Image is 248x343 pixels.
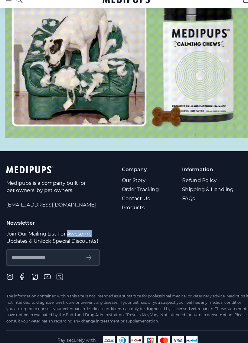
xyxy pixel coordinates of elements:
[232,2,247,16] button: cart
[6,223,242,229] p: Newsletter
[15,1,22,16] button: search
[177,171,228,178] p: Information
[177,180,228,189] a: Refund Policy
[119,180,155,189] a: Our Story
[6,233,97,247] p: Join Our Mailing List For Awesome Updates & Unlock Special Discounts!
[6,184,85,198] p: Medipups is a company built for pet owners, by pet owners.
[6,294,242,325] div: The information contained within this site is not intended as a substitute for professional medic...
[119,207,155,215] a: Products
[119,198,155,207] a: Contact Us
[119,189,155,198] a: Order Tracking
[100,4,148,14] a: Medipups
[177,198,228,207] a: FAQs
[5,5,12,12] button: burger-menu
[119,171,155,178] p: Company
[6,205,93,212] span: [EMAIL_ADDRESS][DOMAIN_NAME]
[177,189,228,198] a: Shipping & Handling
